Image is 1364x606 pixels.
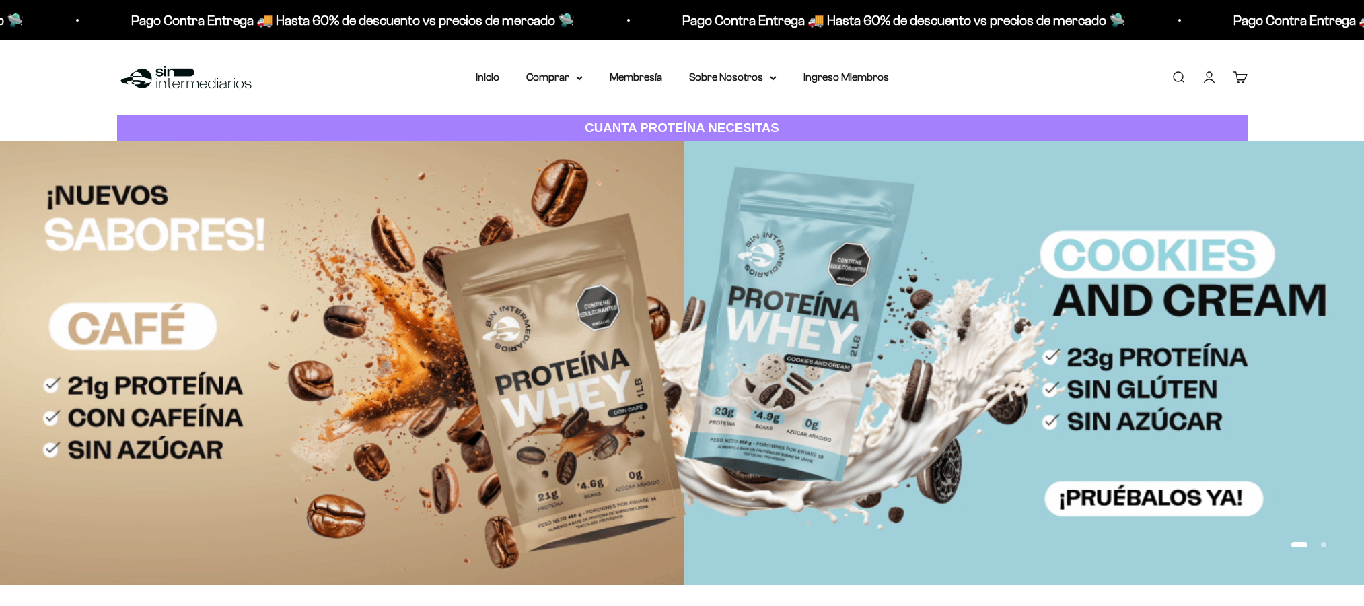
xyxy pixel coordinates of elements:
a: Membresía [610,71,662,83]
a: CUANTA PROTEÍNA NECESITAS [117,115,1248,141]
summary: Sobre Nosotros [689,69,777,86]
summary: Comprar [526,69,583,86]
strong: CUANTA PROTEÍNA NECESITAS [585,121,779,135]
p: Pago Contra Entrega 🚚 Hasta 60% de descuento vs precios de mercado 🛸 [116,9,559,31]
a: Ingreso Miembros [803,71,889,83]
p: Pago Contra Entrega 🚚 Hasta 60% de descuento vs precios de mercado 🛸 [667,9,1110,31]
a: Inicio [476,71,499,83]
